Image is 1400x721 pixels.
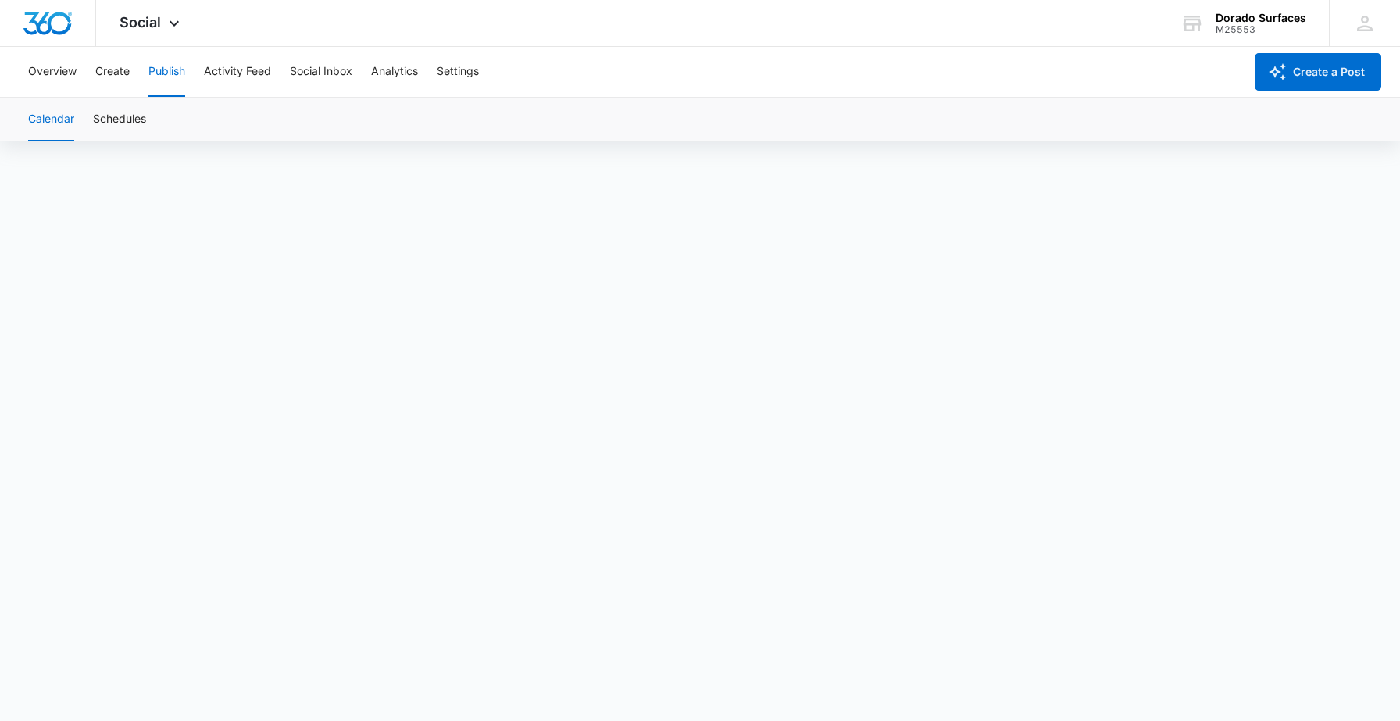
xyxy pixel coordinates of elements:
button: Calendar [28,98,74,141]
button: Activity Feed [204,47,271,97]
button: Analytics [371,47,418,97]
span: Social [120,14,161,30]
button: Schedules [93,98,146,141]
button: Create a Post [1255,53,1381,91]
button: Social Inbox [290,47,352,97]
button: Settings [437,47,479,97]
button: Publish [148,47,185,97]
div: account id [1216,24,1306,35]
button: Overview [28,47,77,97]
div: account name [1216,12,1306,24]
button: Create [95,47,130,97]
